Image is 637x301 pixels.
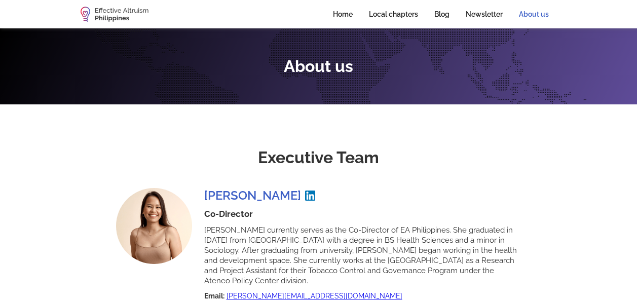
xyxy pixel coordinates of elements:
a: Newsletter [458,3,511,25]
h4: Co-Director [204,208,253,220]
strong: Email: [204,292,224,300]
a: Home [325,3,361,25]
a: Blog [426,3,458,25]
h2: About us [284,57,353,76]
h3: [PERSON_NAME] [204,188,301,203]
h1: Executive Team [258,147,379,168]
a: Local chapters [361,3,426,25]
a: [PERSON_NAME][EMAIL_ADDRESS][DOMAIN_NAME] [227,291,402,301]
p: [PERSON_NAME] currently serves as the Co-Director of EA Philippines. She graduated in [DATE] from... [204,225,521,286]
a: About us [511,3,557,25]
a: home [81,7,148,22]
